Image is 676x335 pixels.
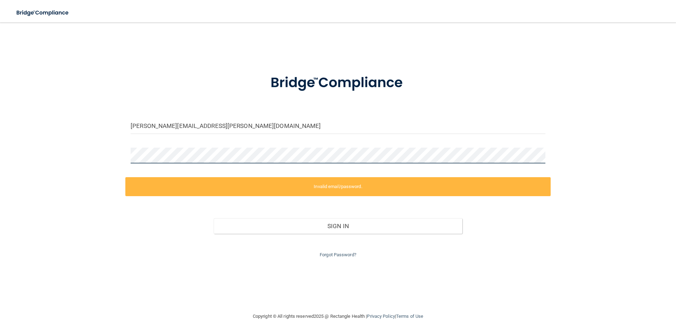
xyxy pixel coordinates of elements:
[214,218,463,234] button: Sign In
[209,305,467,328] div: Copyright © All rights reserved 2025 @ Rectangle Health | |
[320,252,356,257] a: Forgot Password?
[256,65,420,101] img: bridge_compliance_login_screen.278c3ca4.svg
[131,118,545,134] input: Email
[11,6,75,20] img: bridge_compliance_login_screen.278c3ca4.svg
[125,177,551,196] label: Invalid email/password.
[396,314,423,319] a: Terms of Use
[367,314,395,319] a: Privacy Policy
